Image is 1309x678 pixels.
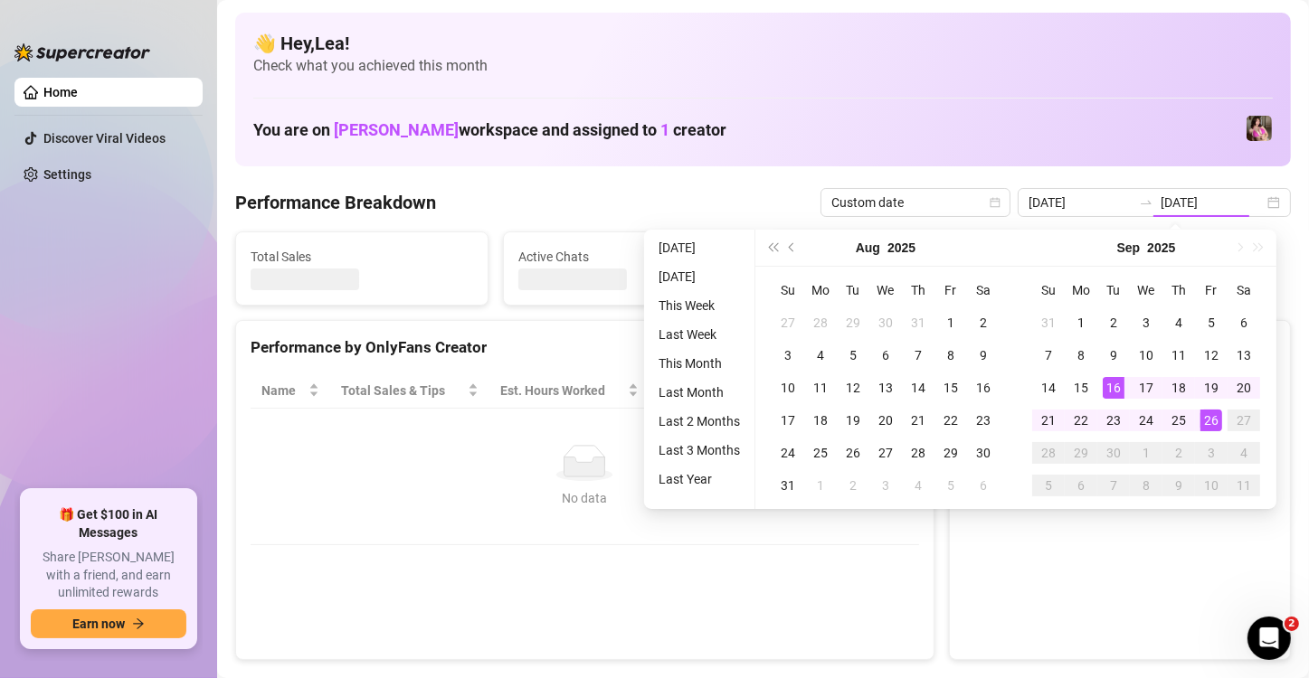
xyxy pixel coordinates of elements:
[518,247,741,267] span: Active Chats
[1247,617,1291,660] iframe: Intercom live chat
[261,381,305,400] span: Name
[831,189,1000,216] span: Custom date
[330,373,489,409] th: Total Sales & Tips
[500,381,624,400] div: Est. Hours Worked
[660,120,669,139] span: 1
[334,120,459,139] span: [PERSON_NAME]
[1247,116,1272,141] img: Nanner
[1139,195,1153,210] span: to
[251,373,330,409] th: Name
[235,190,436,215] h4: Performance Breakdown
[132,617,145,630] span: arrow-right
[72,617,125,631] span: Earn now
[341,381,464,400] span: Total Sales & Tips
[253,120,726,140] h1: You are on workspace and assigned to creator
[964,335,1276,360] div: Sales by OnlyFans Creator
[31,549,186,602] span: Share [PERSON_NAME] with a friend, and earn unlimited rewards
[1161,193,1264,212] input: End date
[650,373,771,409] th: Sales / Hour
[14,43,150,61] img: logo-BBDzfeDw.svg
[43,167,91,182] a: Settings
[770,373,918,409] th: Chat Conversion
[31,506,186,541] span: 🎁 Get $100 in AI Messages
[786,247,1009,267] span: Messages Sent
[43,85,78,99] a: Home
[269,488,901,508] div: No data
[43,131,166,146] a: Discover Viral Videos
[253,31,1273,56] h4: 👋 Hey, Lea !
[251,247,473,267] span: Total Sales
[781,381,893,400] span: Chat Conversion
[1139,195,1153,210] span: swap-right
[660,381,745,400] span: Sales / Hour
[253,56,1273,76] span: Check what you achieved this month
[31,609,186,638] button: Earn nowarrow-right
[990,197,1001,208] span: calendar
[1285,617,1299,631] span: 2
[1029,193,1132,212] input: Start date
[251,335,919,360] div: Performance by OnlyFans Creator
